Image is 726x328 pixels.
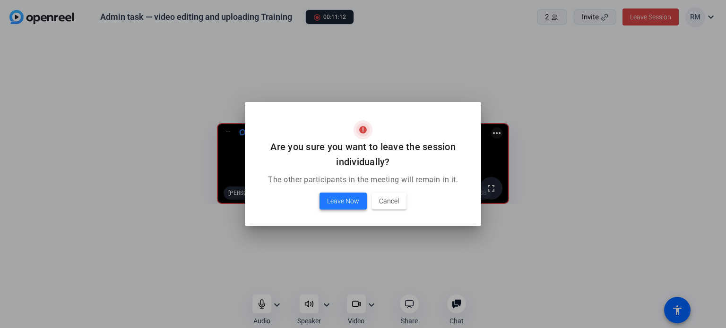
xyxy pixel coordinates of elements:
[372,193,406,210] button: Cancel
[327,195,359,207] span: Leave Now
[256,139,470,169] h2: Are you sure you want to leave the session individually?
[256,174,470,185] p: The other participants in the meeting will remain in it.
[379,195,399,207] span: Cancel
[320,193,367,210] button: Leave Now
